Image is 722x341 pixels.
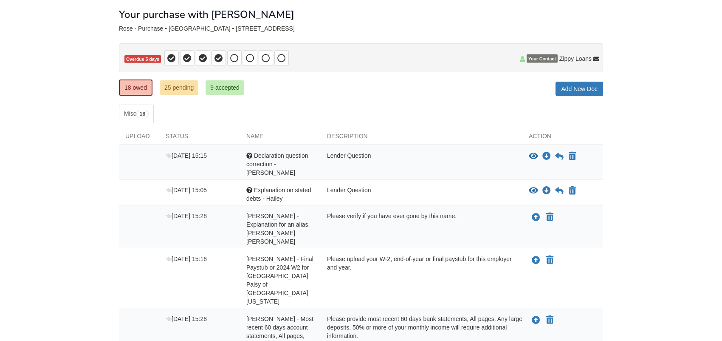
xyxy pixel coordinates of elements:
[531,212,541,223] button: Upload Hailey Rose - Explanation for an alias. HAILEY ELIZABETH WHITE
[159,132,240,145] div: Status
[568,186,577,196] button: Declare Explanation on stated debts - Hailey not applicable
[527,54,558,63] span: Your Contact
[321,186,522,203] div: Lender Question
[166,315,207,322] span: [DATE] 15:28
[321,132,522,145] div: Description
[119,132,159,145] div: Upload
[206,80,244,95] a: 9 accepted
[160,80,198,95] a: 25 pending
[166,152,207,159] span: [DATE] 15:15
[545,212,554,222] button: Declare Hailey Rose - Explanation for an alias. HAILEY ELIZABETH WHITE not applicable
[119,80,152,96] a: 18 owed
[531,315,541,326] button: Upload Hailey Rose - Most recent 60 days account statements, All pages, showing enough funds to c...
[542,188,551,194] a: Download Explanation on stated debts - Hailey
[542,153,551,160] a: Download Declaration question correction -Jonathan
[246,152,308,176] span: Declaration question correction -[PERSON_NAME]
[136,110,149,118] span: 18
[246,213,310,245] span: [PERSON_NAME] - Explanation for an alias. [PERSON_NAME] [PERSON_NAME]
[240,132,321,145] div: Name
[119,9,294,20] h1: Your purchase with [PERSON_NAME]
[321,255,522,306] div: Please upload your W-2, end-of-year or final paystub for this employer and year.
[522,132,603,145] div: Action
[246,256,313,305] span: [PERSON_NAME] - Final Paystub or 2024 W2 for [GEOGRAPHIC_DATA] Palsy of [GEOGRAPHIC_DATA][US_STATE]
[124,55,161,63] span: Overdue 5 days
[545,315,554,325] button: Declare Hailey Rose - Most recent 60 days account statements, All pages, showing enough funds to ...
[531,255,541,266] button: Upload Hailey Rose - Final Paystub or 2024 W2 for United Cerebral Palsy of West Central Wisconsin
[246,187,311,202] span: Explanation on stated debts - Hailey
[166,213,207,219] span: [DATE] 15:28
[545,255,554,265] button: Declare Hailey Rose - Final Paystub or 2024 W2 for United Cerebral Palsy of West Central Wisconsi...
[119,25,603,32] div: Rose - Purchase • [GEOGRAPHIC_DATA] • [STREET_ADDRESS]
[166,256,207,262] span: [DATE] 15:18
[556,82,603,96] a: Add New Doc
[321,151,522,177] div: Lender Question
[568,151,577,162] button: Declare Declaration question correction -Jonathan not applicable
[559,54,592,63] span: Zippy Loans
[321,212,522,246] div: Please verify if you have ever gone by this name.
[166,187,207,193] span: [DATE] 15:05
[119,105,154,123] a: Misc
[529,187,538,195] button: View Explanation on stated debts - Hailey
[529,152,538,161] button: View Declaration question correction -Jonathan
